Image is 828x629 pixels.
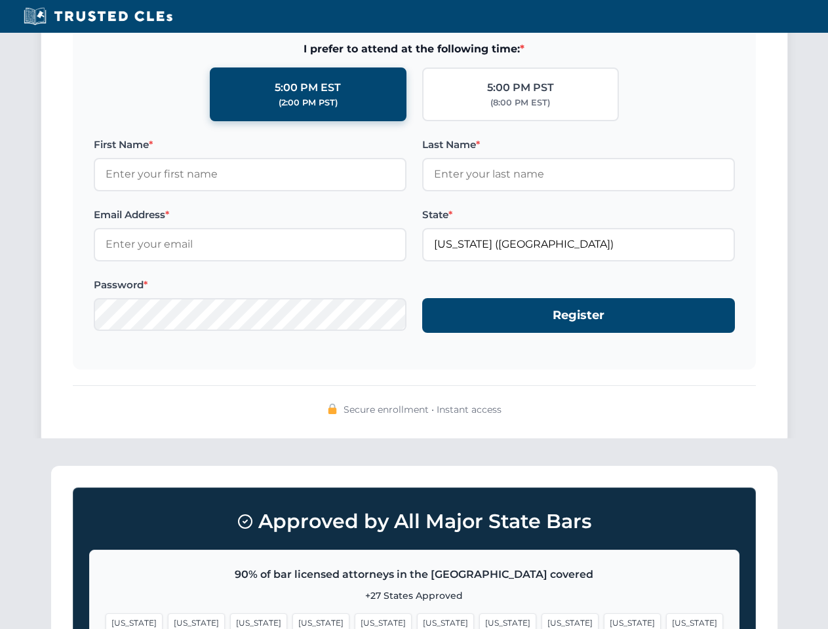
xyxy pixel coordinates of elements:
[487,79,554,96] div: 5:00 PM PST
[89,504,739,539] h3: Approved by All Major State Bars
[106,588,723,603] p: +27 States Approved
[20,7,176,26] img: Trusted CLEs
[327,404,338,414] img: 🔒
[94,137,406,153] label: First Name
[422,137,735,153] label: Last Name
[94,207,406,223] label: Email Address
[344,402,502,417] span: Secure enrollment • Instant access
[94,41,735,58] span: I prefer to attend at the following time:
[422,158,735,191] input: Enter your last name
[422,298,735,333] button: Register
[94,228,406,261] input: Enter your email
[106,566,723,583] p: 90% of bar licensed attorneys in the [GEOGRAPHIC_DATA] covered
[279,96,338,109] div: (2:00 PM PST)
[275,79,341,96] div: 5:00 PM EST
[490,96,550,109] div: (8:00 PM EST)
[422,228,735,261] input: Florida (FL)
[94,277,406,293] label: Password
[94,158,406,191] input: Enter your first name
[422,207,735,223] label: State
